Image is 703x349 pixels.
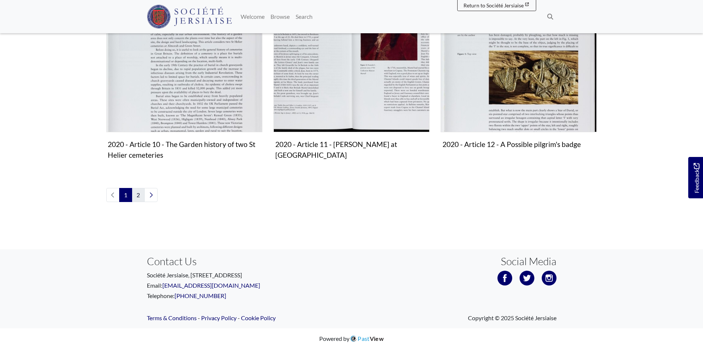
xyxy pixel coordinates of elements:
h3: Social Media [501,255,556,268]
h3: Contact Us [147,255,346,268]
nav: pagination [106,188,597,202]
a: Société Jersiaise logo [147,3,232,30]
a: Next page [144,188,158,202]
li: Previous page [106,188,120,202]
img: Société Jersiaise [147,5,232,28]
a: Privacy Policy [201,314,237,321]
a: Terms & Conditions [147,314,197,321]
a: Welcome [238,9,268,24]
div: Powered by [319,334,384,343]
span: View [370,335,384,342]
p: Telephone: [147,291,346,300]
p: Email: [147,281,346,290]
a: PastView [349,335,384,342]
a: [PHONE_NUMBER] [175,292,226,299]
a: Browse [268,9,293,24]
span: Return to Société Jersiaise [464,2,524,8]
a: Would you like to provide feedback? [688,157,703,198]
span: Copyright © 2025 Société Jersiaise [468,314,556,322]
a: Cookie Policy [241,314,276,321]
a: Goto page 2 [132,188,145,202]
span: Feedback [692,163,701,193]
p: Société Jersiaise, [STREET_ADDRESS] [147,271,346,280]
span: Past [358,335,384,342]
a: [EMAIL_ADDRESS][DOMAIN_NAME] [162,282,260,289]
a: Search [293,9,316,24]
span: Goto page 1 [119,188,132,202]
